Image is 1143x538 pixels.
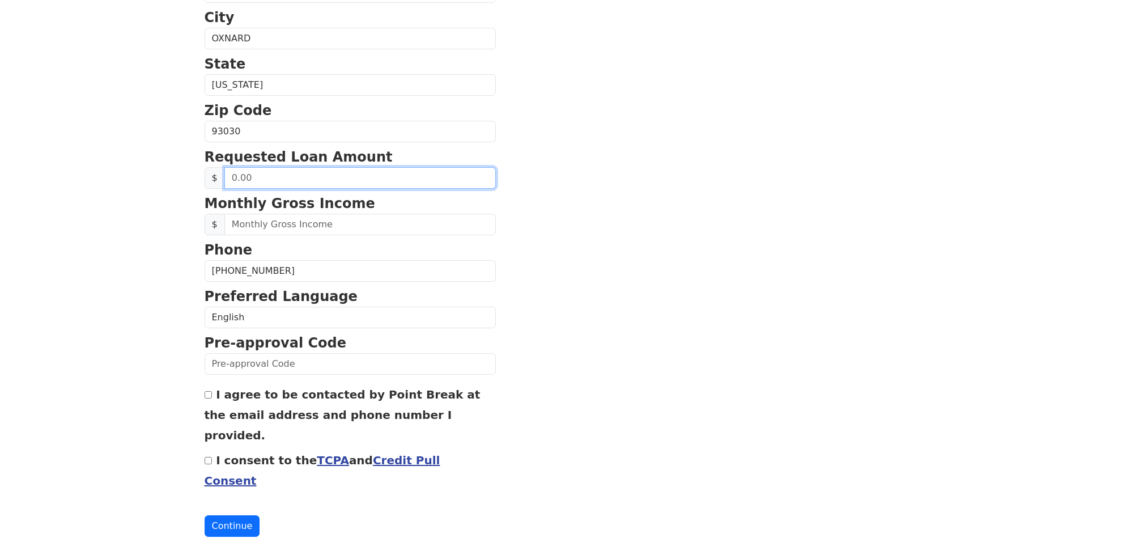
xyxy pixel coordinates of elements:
[205,335,347,351] strong: Pre-approval Code
[205,515,260,537] button: Continue
[205,289,358,304] strong: Preferred Language
[205,121,496,142] input: Zip Code
[224,214,496,235] input: Monthly Gross Income
[205,167,225,189] span: $
[205,388,481,442] label: I agree to be contacted by Point Break at the email address and phone number I provided.
[205,353,496,375] input: Pre-approval Code
[205,28,496,49] input: City
[205,242,253,258] strong: Phone
[205,260,496,282] input: Phone
[205,193,496,214] p: Monthly Gross Income
[317,454,349,467] a: TCPA
[205,103,272,118] strong: Zip Code
[205,56,246,72] strong: State
[224,167,496,189] input: 0.00
[205,214,225,235] span: $
[205,149,393,165] strong: Requested Loan Amount
[205,454,440,488] label: I consent to the and
[205,10,235,26] strong: City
